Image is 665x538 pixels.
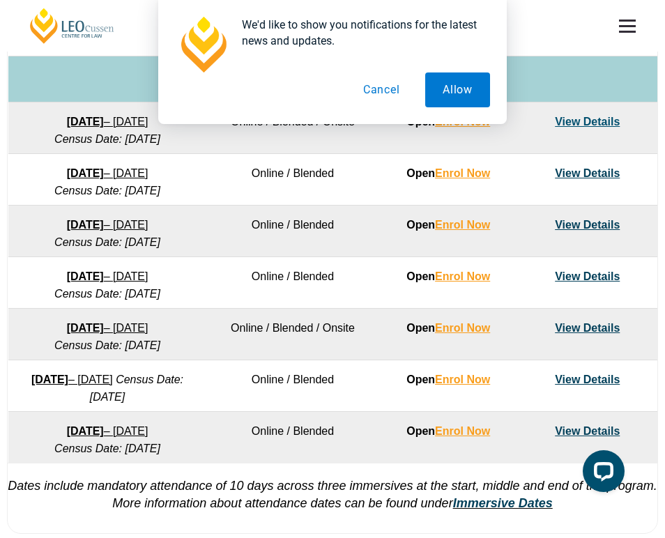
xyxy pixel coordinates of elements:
td: Online / Blended / Onsite [207,308,379,360]
a: View Details [555,270,620,282]
a: [DATE]– [DATE] [67,219,148,231]
button: Cancel [346,72,418,107]
a: [DATE]– [DATE] [67,270,148,282]
td: Online / Blended / Onsite [207,102,379,153]
a: Immersive Dates [453,496,553,510]
a: Enrol Now [435,322,490,334]
a: View Details [555,374,620,385]
strong: [DATE] [67,322,104,334]
td: Online / Blended [207,205,379,256]
strong: Open [406,374,490,385]
em: Census Date: [DATE] [54,236,160,248]
a: View Details [555,322,620,334]
strong: [DATE] [67,425,104,437]
a: View Details [555,219,620,231]
button: Allow [425,72,490,107]
a: Enrol Now [435,374,490,385]
a: View Details [555,167,620,179]
a: Enrol Now [435,116,490,128]
a: Enrol Now [435,167,490,179]
em: Dates include mandatory attendance of 10 days across three immersives at the start, middle and en... [8,479,657,510]
a: [DATE]– [DATE] [31,374,113,385]
strong: Open [406,270,490,282]
td: Online / Blended [207,153,379,205]
strong: Open [406,116,490,128]
iframe: LiveChat chat widget [572,445,630,503]
td: Online / Blended [207,360,379,411]
em: Census Date: [DATE] [90,374,183,403]
strong: [DATE] [31,374,68,385]
strong: Open [406,322,490,334]
a: Enrol Now [435,425,490,437]
strong: Open [406,425,490,437]
div: We'd like to show you notifications for the latest news and updates. [231,17,490,49]
em: Census Date: [DATE] [54,288,160,300]
em: Census Date: [DATE] [54,339,160,351]
a: Enrol Now [435,219,490,231]
em: Census Date: [DATE] [54,443,160,454]
strong: [DATE] [67,167,104,179]
a: View Details [555,116,620,128]
em: Census Date: [DATE] [54,133,160,145]
em: Census Date: [DATE] [54,185,160,197]
strong: Open [406,219,490,231]
a: [DATE]– [DATE] [67,425,148,437]
a: Enrol Now [435,270,490,282]
strong: Open [406,167,490,179]
a: [DATE]– [DATE] [67,116,148,128]
strong: [DATE] [67,116,104,128]
a: View Details [555,425,620,437]
td: Online / Blended [207,256,379,308]
td: Online / Blended [207,411,379,463]
strong: [DATE] [67,219,104,231]
strong: [DATE] [67,270,104,282]
a: [DATE]– [DATE] [67,322,148,334]
a: [DATE]– [DATE] [67,167,148,179]
img: notification icon [175,17,231,72]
